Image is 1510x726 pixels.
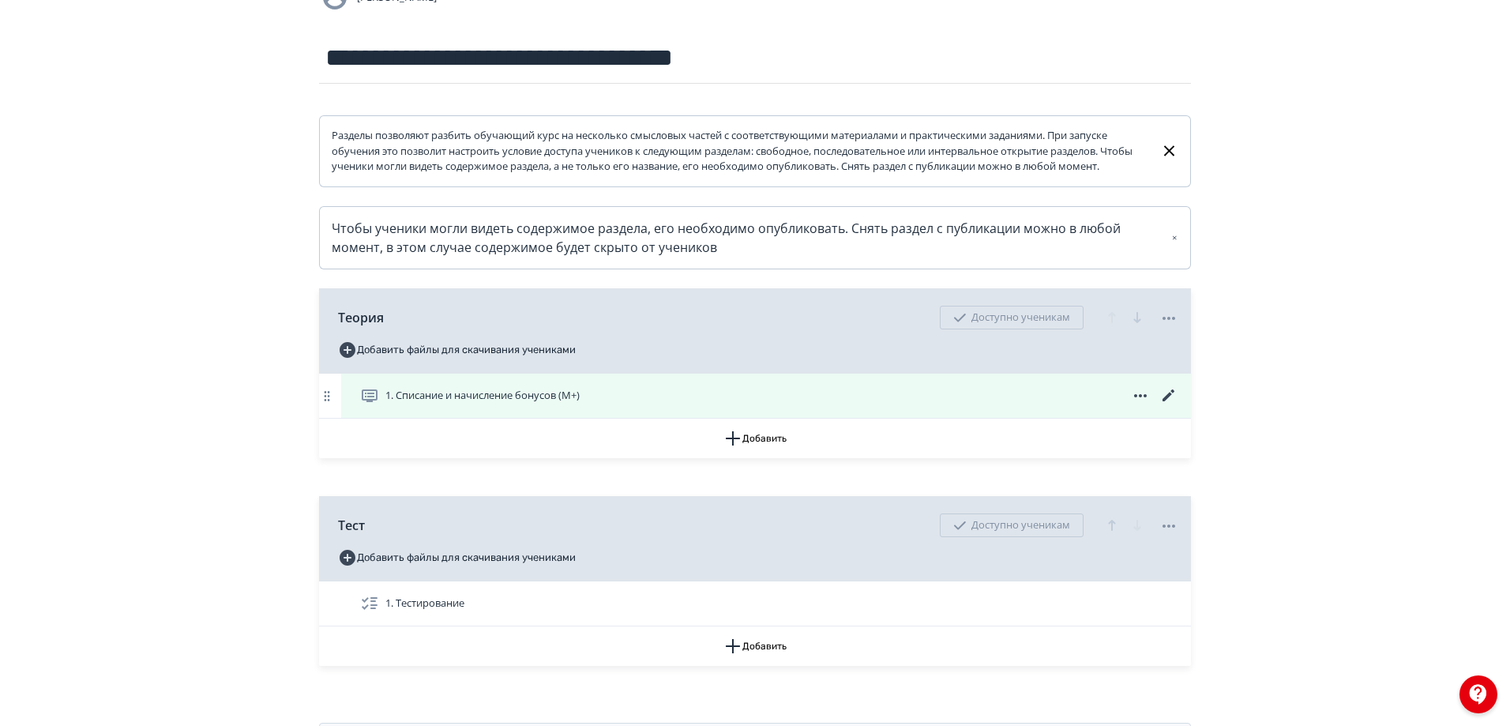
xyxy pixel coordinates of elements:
div: Доступно ученикам [940,513,1084,537]
button: Добавить [319,419,1191,458]
button: Добавить файлы для скачивания учениками [338,545,576,570]
div: Доступно ученикам [940,306,1084,329]
button: Добавить [319,626,1191,666]
span: 1. Списание и начисление бонусов (М+) [385,388,580,404]
button: Добавить файлы для скачивания учениками [338,337,576,363]
div: Разделы позволяют разбить обучающий курс на несколько смысловых частей с соответствующими материа... [332,128,1148,175]
span: 1. Тестирование [385,596,464,611]
div: 1. Тестирование [319,581,1191,626]
span: Теория [338,308,384,327]
div: Чтобы ученики могли видеть содержимое раздела, его необходимо опубликовать. Снять раздел с публик... [332,219,1178,257]
div: 1. Списание и начисление бонусов (М+) [319,374,1191,419]
span: Тест [338,516,365,535]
